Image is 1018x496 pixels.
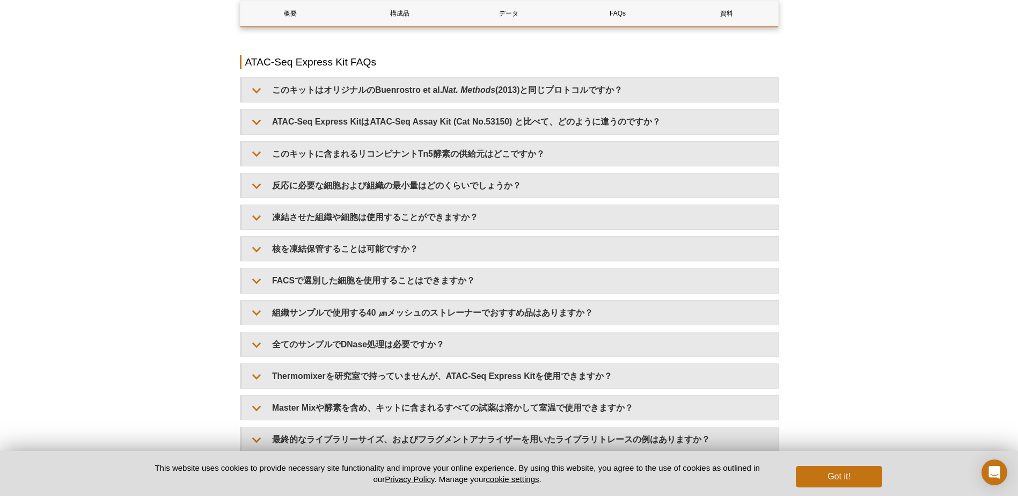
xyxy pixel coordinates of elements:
p: This website uses cookies to provide necessary site functionality and improve your online experie... [136,462,779,485]
summary: Thermomixerを研究室で持っていませんが、ATAC-Seq Express Kitを使用できますか？ [242,364,778,388]
summary: FACSで選別した細胞を使用することはできますか？ [242,268,778,293]
h2: ATAC-Seq Express Kit FAQs [240,55,779,69]
em: Nat. Methods [442,85,495,94]
summary: このキットはオリジナルのBuenrostro et al.Nat. Methods(2013)と同じプロトコルですか？ [242,78,778,102]
summary: ATAC-Seq Express KitはATAC-Seq Assay Kit (Cat No.53150) と比べて、どのように違うのですか？ [242,110,778,134]
a: 構成品 [349,1,450,26]
button: Got it! [796,466,882,487]
summary: 全てのサンプルでDNase処理は必要ですか？ [242,332,778,356]
summary: 凍結させた組織や細胞は使用することができますか？ [242,205,778,229]
a: データ [458,1,559,26]
summary: このキットに含まれるリコンビナントTn5酵素の供給元はどこですか？ [242,142,778,166]
summary: 核を凍結保管することは可能ですか？ [242,237,778,261]
summary: 反応に必要な細胞および組織の最小量はどのくらいでしょうか？ [242,173,778,198]
button: cookie settings [486,475,539,484]
a: 資料 [676,1,777,26]
a: Privacy Policy [385,475,434,484]
div: Open Intercom Messenger [982,459,1007,485]
a: FAQs [567,1,668,26]
summary: 最終的なライブラリーサイズ、およびフラグメントアナライザーを用いたライブラリトレースの例はありますか？ [242,427,778,451]
summary: Master Mixや酵素を含め、キットに含まれるすべての試薬は溶かして室温で使用できますか？ [242,396,778,420]
summary: 組織サンプルで使用する40 ㎛メッシュのストレーナーでおすすめ品はありますか？ [242,301,778,325]
a: 概要 [240,1,341,26]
